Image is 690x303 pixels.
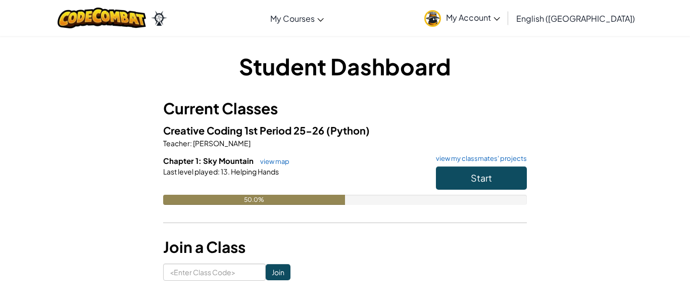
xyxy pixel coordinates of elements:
a: My Account [419,2,505,34]
input: <Enter Class Code> [163,264,266,281]
div: 50.0% [163,195,345,205]
h3: Join a Class [163,236,527,258]
button: Start [436,166,527,190]
a: My Courses [265,5,329,32]
span: (Python) [326,124,370,137]
input: Join [266,264,290,280]
a: English ([GEOGRAPHIC_DATA]) [511,5,640,32]
span: [PERSON_NAME] [192,139,251,148]
span: Last level played [163,167,218,176]
h3: Current Classes [163,97,527,120]
span: Chapter 1: Sky Mountain [163,156,255,165]
span: My Account [446,12,500,23]
img: avatar [424,10,441,27]
span: 13. [220,167,230,176]
span: : [190,139,192,148]
span: Helping Hands [230,167,279,176]
span: Teacher [163,139,190,148]
span: My Courses [270,13,315,24]
img: Ozaria [151,11,167,26]
img: CodeCombat logo [58,8,146,28]
span: : [218,167,220,176]
span: Start [471,172,492,184]
span: Creative Coding 1st Period 25-26 [163,124,326,137]
a: view map [255,157,289,165]
span: English ([GEOGRAPHIC_DATA]) [516,13,635,24]
h1: Student Dashboard [163,51,527,82]
a: view my classmates' projects [431,155,527,162]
